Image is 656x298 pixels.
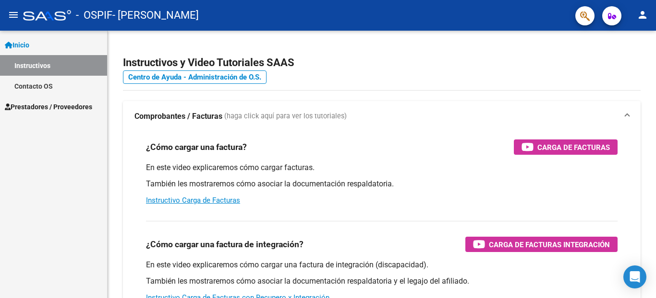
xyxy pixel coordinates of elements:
span: Prestadores / Proveedores [5,102,92,112]
h3: ¿Cómo cargar una factura de integración? [146,238,304,251]
p: También les mostraremos cómo asociar la documentación respaldatoria. [146,179,618,189]
mat-expansion-panel-header: Comprobantes / Facturas (haga click aquí para ver los tutoriales) [123,101,641,132]
span: Carga de Facturas [537,141,610,153]
mat-icon: menu [8,9,19,21]
p: También les mostraremos cómo asociar la documentación respaldatoria y el legajo del afiliado. [146,276,618,287]
div: Open Intercom Messenger [623,265,646,288]
p: En este video explicaremos cómo cargar una factura de integración (discapacidad). [146,260,618,270]
mat-icon: person [637,9,648,21]
strong: Comprobantes / Facturas [134,111,222,122]
span: Inicio [5,40,29,50]
span: (haga click aquí para ver los tutoriales) [224,111,347,122]
button: Carga de Facturas Integración [465,237,618,252]
a: Instructivo Carga de Facturas [146,196,240,205]
a: Centro de Ayuda - Administración de O.S. [123,70,267,84]
p: En este video explicaremos cómo cargar facturas. [146,162,618,173]
h3: ¿Cómo cargar una factura? [146,140,247,154]
span: - [PERSON_NAME] [112,5,199,26]
span: Carga de Facturas Integración [489,239,610,251]
span: - OSPIF [76,5,112,26]
h2: Instructivos y Video Tutoriales SAAS [123,54,641,72]
button: Carga de Facturas [514,139,618,155]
